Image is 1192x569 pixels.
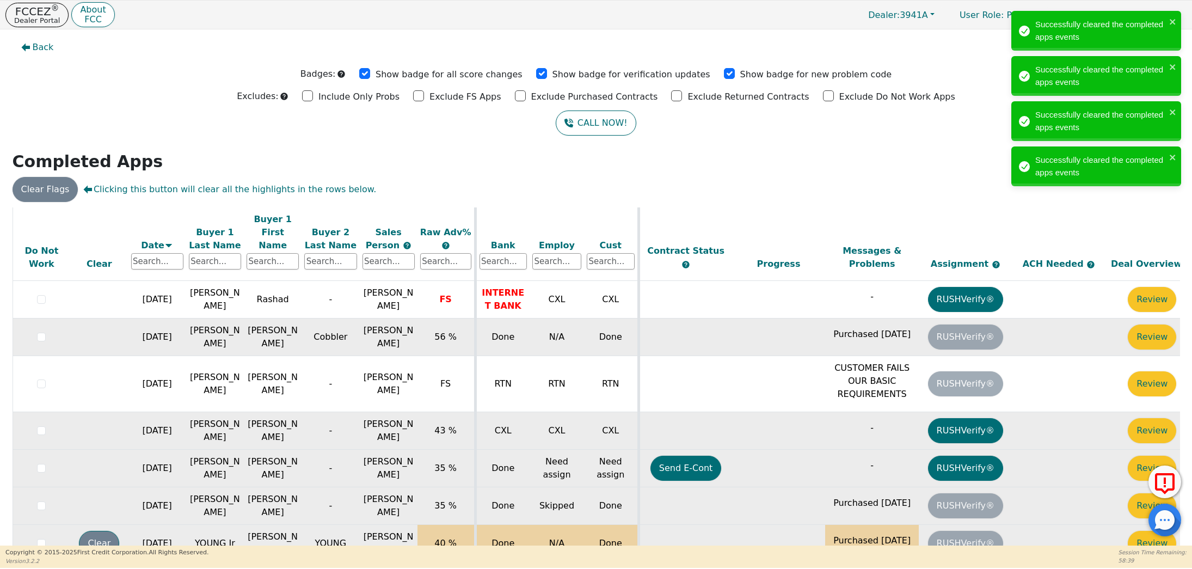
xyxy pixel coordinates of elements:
td: CXL [475,412,530,450]
td: [DATE] [128,487,186,525]
input: Search... [480,253,527,270]
span: [PERSON_NAME] [364,372,414,395]
div: Buyer 2 Last Name [304,225,357,252]
span: 56 % [434,332,457,342]
input: Search... [304,253,357,270]
td: INTERNET BANK [475,281,530,319]
td: CXL [530,281,584,319]
input: Search... [587,253,635,270]
td: YOUNG [302,525,359,562]
input: Search... [189,253,241,270]
td: [DATE] [128,356,186,412]
td: [PERSON_NAME] [186,319,244,356]
button: Review [1128,325,1176,350]
button: 3941A:[PERSON_NAME] [1054,7,1187,23]
td: Done [475,450,530,487]
button: Review [1128,493,1176,518]
td: N/A [530,525,584,562]
sup: ® [51,3,59,13]
td: Done [584,487,638,525]
span: 40 % [434,538,457,548]
td: RTN [475,356,530,412]
button: Report Error to FCC [1148,466,1181,498]
p: Badges: [300,68,336,81]
td: Done [584,319,638,356]
div: Date [131,238,183,252]
td: [PERSON_NAME] [186,281,244,319]
button: Review [1128,418,1176,443]
div: Buyer 1 First Name [247,212,299,252]
strong: Completed Apps [13,152,163,171]
td: N/A [530,319,584,356]
p: FCCEZ [14,6,60,17]
td: [PERSON_NAME] [244,319,302,356]
button: Review [1128,456,1176,481]
button: Review [1128,531,1176,556]
span: [PERSON_NAME] [364,494,414,517]
p: Version 3.2.2 [5,557,208,565]
div: Successfully cleared the completed apps events [1035,19,1166,43]
span: ACH Needed [1023,259,1087,269]
p: Show badge for all score changes [376,68,523,81]
input: Search... [131,253,183,270]
span: 35 % [434,463,457,473]
div: Bank [480,238,527,252]
td: Done [584,525,638,562]
a: User Role: Primary [949,4,1051,26]
span: 43 % [434,425,457,436]
span: [PERSON_NAME] [364,325,414,348]
button: Review [1128,371,1176,396]
td: [DATE] [128,525,186,562]
button: CALL NOW! [556,111,636,136]
td: Done [475,319,530,356]
div: Do Not Work [16,244,68,271]
p: CUSTOMER FAILS OUR BASIC REQUIREMENTS [828,362,916,401]
button: RUSHVerify® [928,287,1003,312]
span: FS [439,294,451,304]
span: Assignment [931,259,992,269]
span: Dealer: [868,10,900,20]
p: Primary [949,4,1051,26]
td: Need assign [530,450,584,487]
td: - [302,450,359,487]
button: FCCEZ®Dealer Portal [5,3,69,27]
td: Skipped [530,487,584,525]
div: Progress [735,258,823,271]
div: Employ [532,238,581,252]
button: RUSHVerify® [928,418,1003,443]
button: close [1169,151,1177,163]
div: Successfully cleared the completed apps events [1035,154,1166,179]
td: [PERSON_NAME] [186,412,244,450]
button: AboutFCC [71,2,114,28]
span: 3941A [868,10,928,20]
p: - [828,421,916,435]
p: Copyright © 2015- 2025 First Credit Corporation. [5,548,208,558]
span: Raw Adv% [420,227,471,237]
td: RTN [530,356,584,412]
td: [PERSON_NAME] [186,450,244,487]
div: Buyer 1 Last Name [189,225,241,252]
td: - [302,356,359,412]
a: Dealer:3941A [857,7,946,23]
td: Done [475,525,530,562]
td: [PERSON_NAME] [186,356,244,412]
div: Successfully cleared the completed apps events [1035,109,1166,133]
p: Session Time Remaining: [1119,548,1187,556]
p: Purchased [DATE] [828,534,916,547]
td: [PERSON_NAME] [244,356,302,412]
button: Clear Flags [13,177,78,202]
td: - [302,281,359,319]
span: All Rights Reserved. [149,549,208,556]
td: [DATE] [128,319,186,356]
input: Search... [362,253,415,270]
p: About [80,5,106,14]
span: User Role : [960,10,1004,20]
td: CXL [584,412,638,450]
td: - [302,412,359,450]
div: Messages & Problems [828,244,916,271]
p: Include Only Probs [318,90,400,103]
span: Back [33,41,54,54]
button: Clear [79,531,119,556]
td: Rashad [244,281,302,319]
